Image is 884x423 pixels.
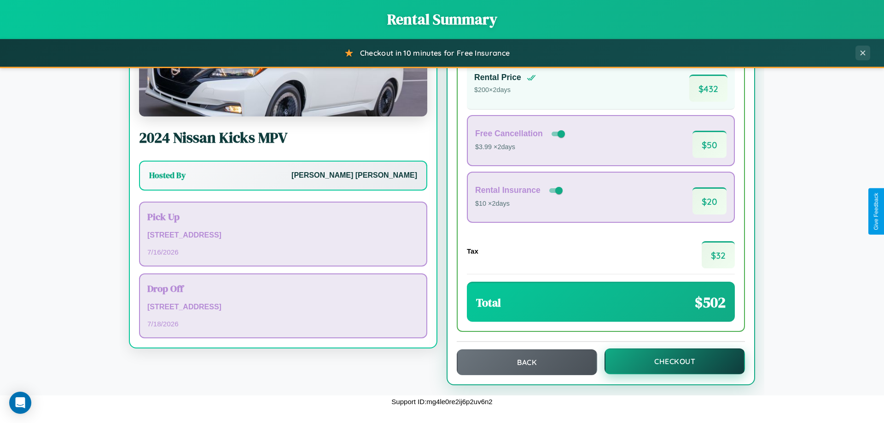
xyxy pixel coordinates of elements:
span: $ 502 [695,292,726,313]
button: Checkout [605,348,745,374]
p: [PERSON_NAME] [PERSON_NAME] [291,169,417,182]
h3: Pick Up [147,210,419,223]
p: 7 / 18 / 2026 [147,318,419,330]
p: 7 / 16 / 2026 [147,246,419,258]
p: $3.99 × 2 days [475,141,567,153]
h3: Hosted By [149,170,186,181]
h4: Rental Price [474,73,521,82]
div: Open Intercom Messenger [9,392,31,414]
span: $ 50 [692,131,727,158]
h4: Rental Insurance [475,185,541,195]
h1: Rental Summary [9,9,875,29]
p: [STREET_ADDRESS] [147,229,419,242]
p: [STREET_ADDRESS] [147,301,419,314]
p: $10 × 2 days [475,198,564,210]
img: Nissan Kicks MPV [139,24,427,116]
h3: Total [476,295,501,310]
h3: Drop Off [147,282,419,295]
span: $ 20 [692,187,727,214]
p: Support ID: mg4le0re2ij6p2uv6n2 [391,395,492,408]
h4: Free Cancellation [475,129,543,139]
span: $ 432 [689,75,727,102]
span: Checkout in 10 minutes for Free Insurance [360,48,510,58]
h2: 2024 Nissan Kicks MPV [139,127,427,148]
span: $ 32 [702,241,735,268]
div: Give Feedback [873,193,879,230]
h4: Tax [467,247,478,255]
button: Back [457,349,597,375]
p: $ 200 × 2 days [474,84,536,96]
